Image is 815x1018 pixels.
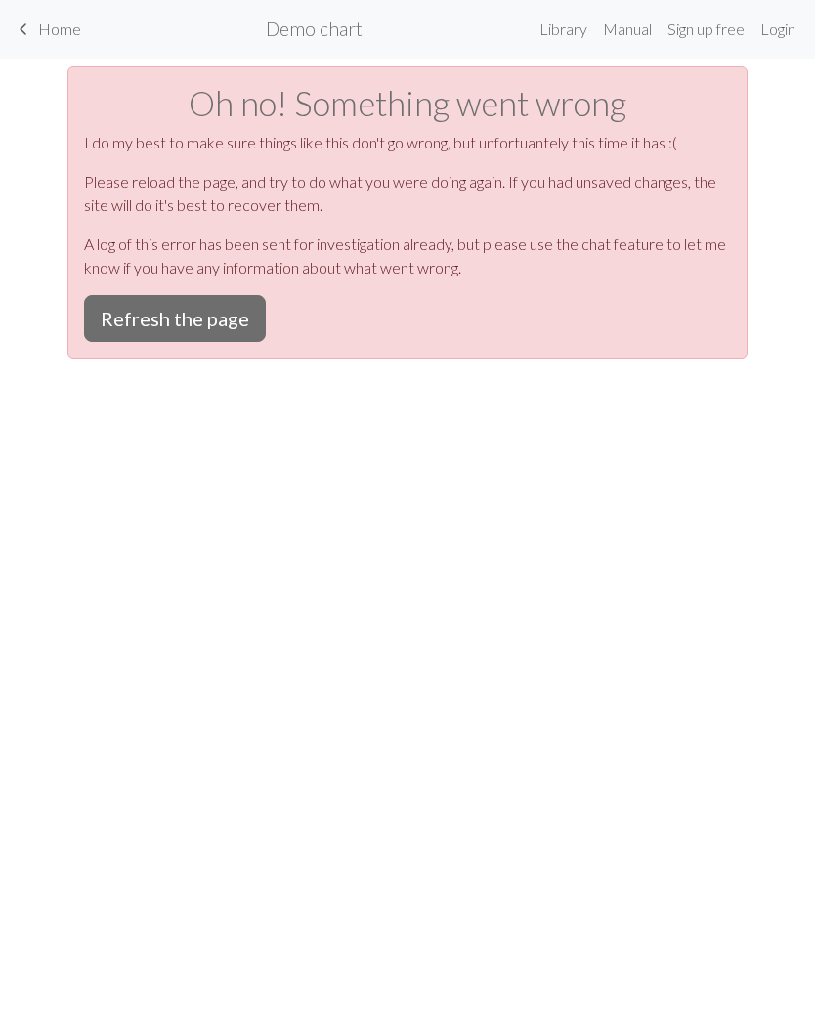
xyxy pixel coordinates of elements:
[12,13,81,46] a: Home
[84,295,266,342] button: Refresh the page
[752,10,803,49] a: Login
[266,18,363,40] h2: Demo chart
[84,83,731,123] h1: Oh no! Something went wrong
[84,131,731,154] p: I do my best to make sure things like this don't go wrong, but unfortuantely this time it has :(
[532,10,595,49] a: Library
[38,20,81,38] span: Home
[12,16,35,43] span: keyboard_arrow_left
[595,10,660,49] a: Manual
[660,10,752,49] a: Sign up free
[84,170,731,217] p: Please reload the page, and try to do what you were doing again. If you had unsaved changes, the ...
[84,233,731,279] p: A log of this error has been sent for investigation already, but please use the chat feature to l...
